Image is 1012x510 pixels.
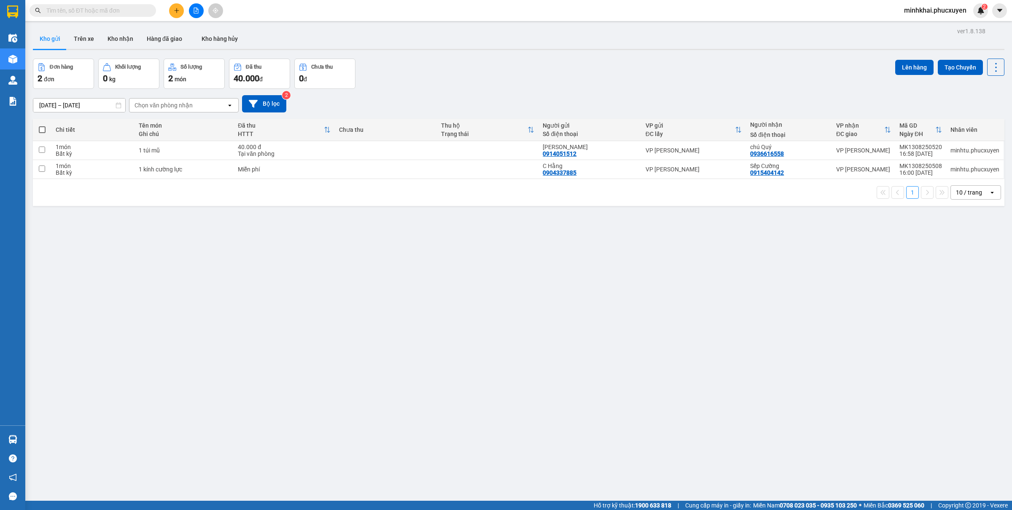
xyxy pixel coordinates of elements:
sup: 2 [982,4,988,10]
span: kg [109,76,116,83]
div: ver 1.8.138 [957,27,985,36]
sup: 2 [282,91,291,99]
div: Ngày ĐH [899,131,935,137]
span: file-add [193,8,199,13]
span: Miền Bắc [864,501,924,510]
span: 2 [38,73,42,83]
div: VP [PERSON_NAME] [646,166,742,173]
div: Thu hộ [441,122,528,129]
div: MK1308250508 [899,163,942,169]
div: Mã GD [899,122,935,129]
div: Bất kỳ [56,169,130,176]
div: 1 túi mũ [139,147,229,154]
div: ĐC lấy [646,131,735,137]
div: Miễn phí [238,166,331,173]
span: 2 [983,4,986,10]
button: 1 [906,186,919,199]
div: 1 món [56,163,130,169]
div: Tại văn phòng [238,150,331,157]
span: Hỗ trợ kỹ thuật: [594,501,671,510]
div: 0914051512 [543,150,576,157]
span: Cung cấp máy in - giấy in: [685,501,751,510]
span: aim [213,8,218,13]
div: VP nhận [836,122,884,129]
span: question-circle [9,454,17,462]
img: warehouse-icon [8,55,17,64]
span: Miền Nam [753,501,857,510]
div: C Hằng [543,163,637,169]
th: Toggle SortBy [437,119,539,141]
strong: 0369 525 060 [888,502,924,509]
img: icon-new-feature [977,7,985,14]
button: aim [208,3,223,18]
span: search [35,8,41,13]
span: minhkhai.phucxuyen [897,5,973,16]
div: 0904337885 [543,169,576,176]
div: Chưa thu [339,126,433,133]
span: 0 [103,73,108,83]
div: VP [PERSON_NAME] [836,166,891,173]
div: Số điện thoại [543,131,637,137]
div: Tên món [139,122,229,129]
div: 16:58 [DATE] [899,150,942,157]
svg: open [226,102,233,109]
img: solution-icon [8,97,17,106]
span: plus [174,8,180,13]
img: logo-vxr [7,5,18,18]
div: 0915404142 [750,169,784,176]
th: Toggle SortBy [832,119,895,141]
div: VP gửi [646,122,735,129]
div: 40.000 đ [238,144,331,150]
th: Toggle SortBy [895,119,946,141]
div: Chọn văn phòng nhận [135,101,193,109]
div: ĐC giao [836,131,884,137]
button: plus [169,3,184,18]
span: 40.000 [234,73,259,83]
th: Toggle SortBy [641,119,746,141]
div: 1 món [56,144,130,150]
div: Đã thu [246,64,261,70]
button: Bộ lọc [242,95,286,112]
span: copyright [965,502,971,508]
strong: 0708 023 035 - 0935 103 250 [780,502,857,509]
button: Đã thu40.000đ [229,59,290,89]
div: Trạng thái [441,131,528,137]
button: Khối lượng0kg [98,59,159,89]
div: HTTT [238,131,324,137]
span: đơn [44,76,54,83]
span: message [9,492,17,500]
button: caret-down [992,3,1007,18]
button: Số lượng2món [164,59,225,89]
div: Chưa thu [311,64,333,70]
span: 2 [168,73,173,83]
button: Kho gửi [33,29,67,49]
input: Select a date range. [33,99,125,112]
div: 1 kính cường lực [139,166,229,173]
div: minhtu.phucxuyen [950,166,999,173]
div: 10 / trang [956,188,982,197]
button: Trên xe [67,29,101,49]
span: | [678,501,679,510]
div: chú Quý [750,144,828,150]
span: món [175,76,186,83]
span: notification [9,473,17,481]
span: 0 [299,73,304,83]
div: Đơn hàng [50,64,73,70]
input: Tìm tên, số ĐT hoặc mã đơn [46,6,146,15]
div: Sếp Cường [750,163,828,169]
button: Đơn hàng2đơn [33,59,94,89]
button: Tạo Chuyến [938,60,983,75]
button: Chưa thu0đ [294,59,355,89]
img: warehouse-icon [8,76,17,85]
div: Chi tiết [56,126,130,133]
span: Kho hàng hủy [202,35,238,42]
span: đ [259,76,263,83]
div: MK1308250520 [899,144,942,150]
div: minhtu.phucxuyen [950,147,999,154]
div: Số điện thoại [750,131,828,138]
img: warehouse-icon [8,435,17,444]
div: VP [PERSON_NAME] [646,147,742,154]
div: Ghi chú [139,131,229,137]
div: Người gửi [543,122,637,129]
button: Hàng đã giao [140,29,189,49]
